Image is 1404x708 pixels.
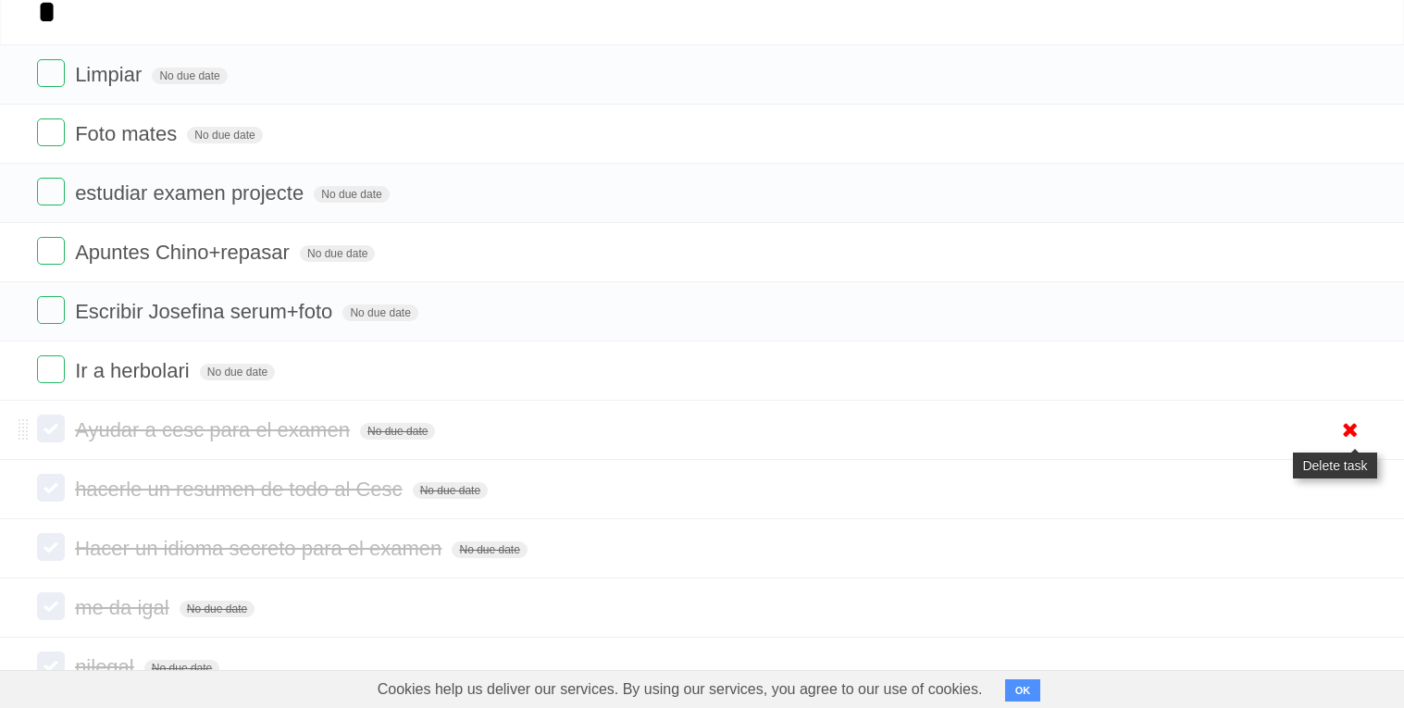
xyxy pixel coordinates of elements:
span: No due date [187,127,262,143]
span: No due date [314,186,389,203]
span: Apuntes Chino+repasar [75,241,294,264]
label: Done [37,118,65,146]
span: Limpiar [75,63,146,86]
span: No due date [300,245,375,262]
span: Ayudar a cesc para el examen [75,418,354,441]
span: No due date [144,660,219,677]
span: No due date [360,423,435,440]
span: No due date [452,541,527,558]
span: No due date [413,482,488,499]
label: Done [37,296,65,324]
span: No due date [342,304,417,321]
span: hacerle un resumen de todo al Cesc [75,478,406,501]
span: Hacer un idioma secreto para el examen [75,537,446,560]
label: Done [37,652,65,679]
label: Done [37,592,65,620]
span: No due date [200,364,275,380]
label: Done [37,178,65,205]
label: Done [37,533,65,561]
label: Done [37,237,65,265]
label: Done [37,59,65,87]
button: OK [1005,679,1041,702]
label: Done [37,474,65,502]
span: Cookies help us deliver our services. By using our services, you agree to our use of cookies. [359,671,1001,708]
span: me da igal [75,596,174,619]
label: Done [37,415,65,442]
span: nilegal [75,655,139,678]
span: No due date [180,601,255,617]
span: estudiar examen projecte [75,181,308,205]
label: Done [37,355,65,383]
span: Escribir Josefina serum+foto [75,300,337,323]
span: No due date [152,68,227,84]
span: Foto mates [75,122,181,145]
span: Ir a herbolari [75,359,194,382]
